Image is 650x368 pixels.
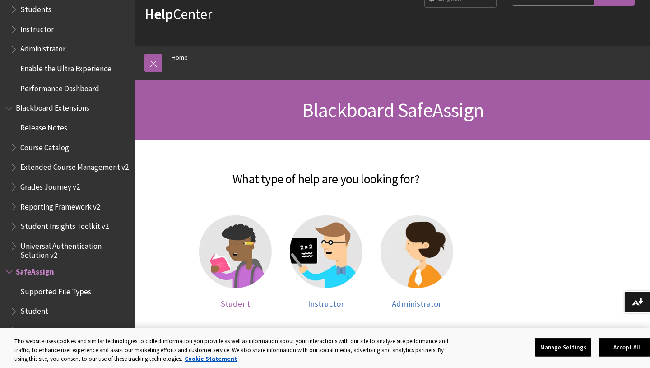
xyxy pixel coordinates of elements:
[20,81,99,93] span: Performance Dashboard
[16,101,89,113] span: Blackboard Extensions
[392,298,441,309] span: Administrator
[5,101,130,260] nav: Book outline for Blackboard Extensions
[20,160,129,172] span: Extended Course Management v2
[16,264,54,276] span: SafeAssign
[144,5,173,23] strong: Help
[144,158,507,188] h2: What type of help are you looking for?
[20,42,65,54] span: Administrator
[20,238,129,260] span: Universal Authentication Solution v2
[199,215,272,288] img: Student help
[185,355,237,363] a: More information about your privacy, opens in a new tab
[20,304,48,316] span: Student
[172,52,188,63] a: Home
[20,284,91,296] span: Supported File Types
[144,5,212,23] a: HelpCenter
[290,215,362,288] img: Instructor help
[221,298,250,309] span: Student
[20,199,100,211] span: Reporting Framework v2
[381,215,453,309] a: Administrator help Administrator
[302,98,483,122] span: Blackboard SafeAssign
[20,179,80,191] span: Grades Journey v2
[20,323,54,335] span: Instructor
[290,215,362,309] a: Instructor help Instructor
[20,219,109,231] span: Student Insights Toolkit v2
[308,298,344,309] span: Instructor
[535,338,591,357] button: Manage Settings
[20,2,51,14] span: Students
[5,264,130,358] nav: Book outline for Blackboard SafeAssign
[20,61,111,73] span: Enable the Ultra Experience
[20,140,69,152] span: Course Catalog
[199,215,272,309] a: Student help Student
[381,215,453,288] img: Administrator help
[20,22,54,34] span: Instructor
[14,337,455,363] div: This website uses cookies and similar technologies to collect information you provide as well as ...
[20,120,67,132] span: Release Notes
